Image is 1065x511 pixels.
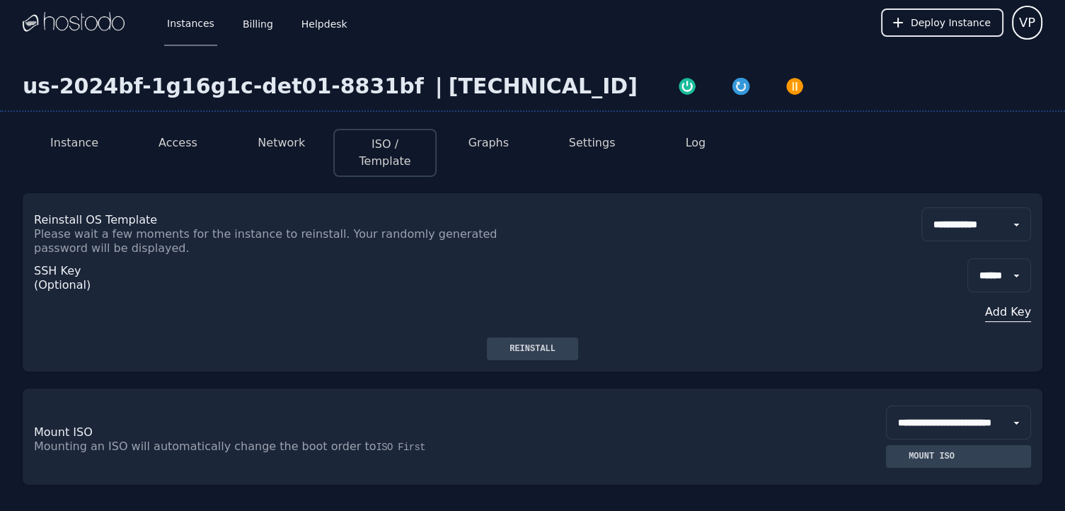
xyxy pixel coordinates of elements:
span: ISO First [376,442,425,453]
button: Settings [569,134,616,151]
button: Access [159,134,197,151]
div: us-2024bf-1g16g1c-det01-8831bf [23,74,430,99]
button: Deploy Instance [881,8,1003,37]
button: Log [686,134,706,151]
button: User menu [1012,6,1042,40]
p: Mounting an ISO will automatically change the boot order to [34,440,533,454]
div: | [430,74,449,99]
div: [TECHNICAL_ID] [449,74,638,99]
p: Please wait a few moments for the instance to reinstall. Your randomly generated password will be... [34,227,533,255]
button: Network [258,134,305,151]
button: Add Key [967,304,1031,321]
img: Power Off [785,76,805,96]
p: Reinstall OS Template [34,213,533,227]
img: Logo [23,12,125,33]
button: ISO / Template [346,136,424,170]
button: Power Off [768,74,822,96]
button: Power On [660,74,714,96]
img: Restart [731,76,751,96]
button: Instance [50,134,98,151]
p: SSH Key (Optional) [34,264,88,292]
span: VP [1019,13,1035,33]
img: Power On [677,76,697,96]
p: Mount ISO [34,425,533,440]
div: Reinstall [498,343,567,355]
div: Mount ISO [897,451,966,462]
button: Reinstall [487,338,578,360]
button: Mount ISO [886,445,1031,468]
button: Graphs [468,134,509,151]
button: Restart [714,74,768,96]
span: Deploy Instance [911,16,991,30]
